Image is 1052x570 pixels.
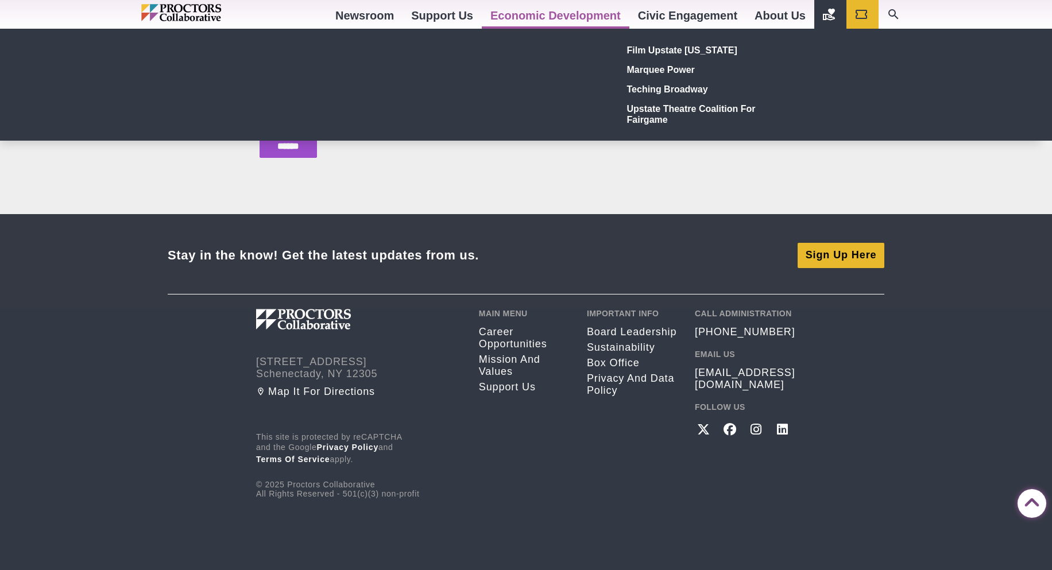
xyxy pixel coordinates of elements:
a: Film Upstate [US_STATE] [622,40,790,60]
h2: Follow Us [695,402,796,412]
a: Board Leadership [587,326,678,338]
a: Privacy Policy [317,443,379,452]
div: © 2025 Proctors Collaborative All Rights Reserved - 501(c)(3) non-profit [256,432,462,498]
h2: Call Administration [695,309,796,318]
a: Box Office [587,357,678,369]
a: Teching Broadway [622,79,790,99]
a: Mission and Values [479,354,570,378]
a: Support Us [479,381,570,393]
h2: Important Info [587,309,678,318]
img: Proctors logo [256,309,411,329]
a: Privacy and Data Policy [587,373,678,397]
h2: Main Menu [479,309,570,318]
div: Stay in the know! Get the latest updates from us. [168,247,479,263]
a: [EMAIL_ADDRESS][DOMAIN_NAME] [695,367,796,391]
h2: Email Us [695,350,796,359]
a: Back to Top [1018,490,1041,513]
a: Career opportunities [479,326,570,350]
a: Upstate Theatre Coalition for Fairgame [622,99,790,129]
img: Proctors logo [141,4,270,21]
a: Sign Up Here [798,243,884,268]
a: Sustainability [587,342,678,354]
a: Terms of Service [256,455,330,464]
a: [PHONE_NUMBER] [695,326,795,338]
a: Marquee Power [622,60,790,79]
p: This site is protected by reCAPTCHA and the Google and apply. [256,432,462,466]
address: [STREET_ADDRESS] Schenectady, NY 12305 [256,356,462,380]
a: Map it for directions [256,386,462,398]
